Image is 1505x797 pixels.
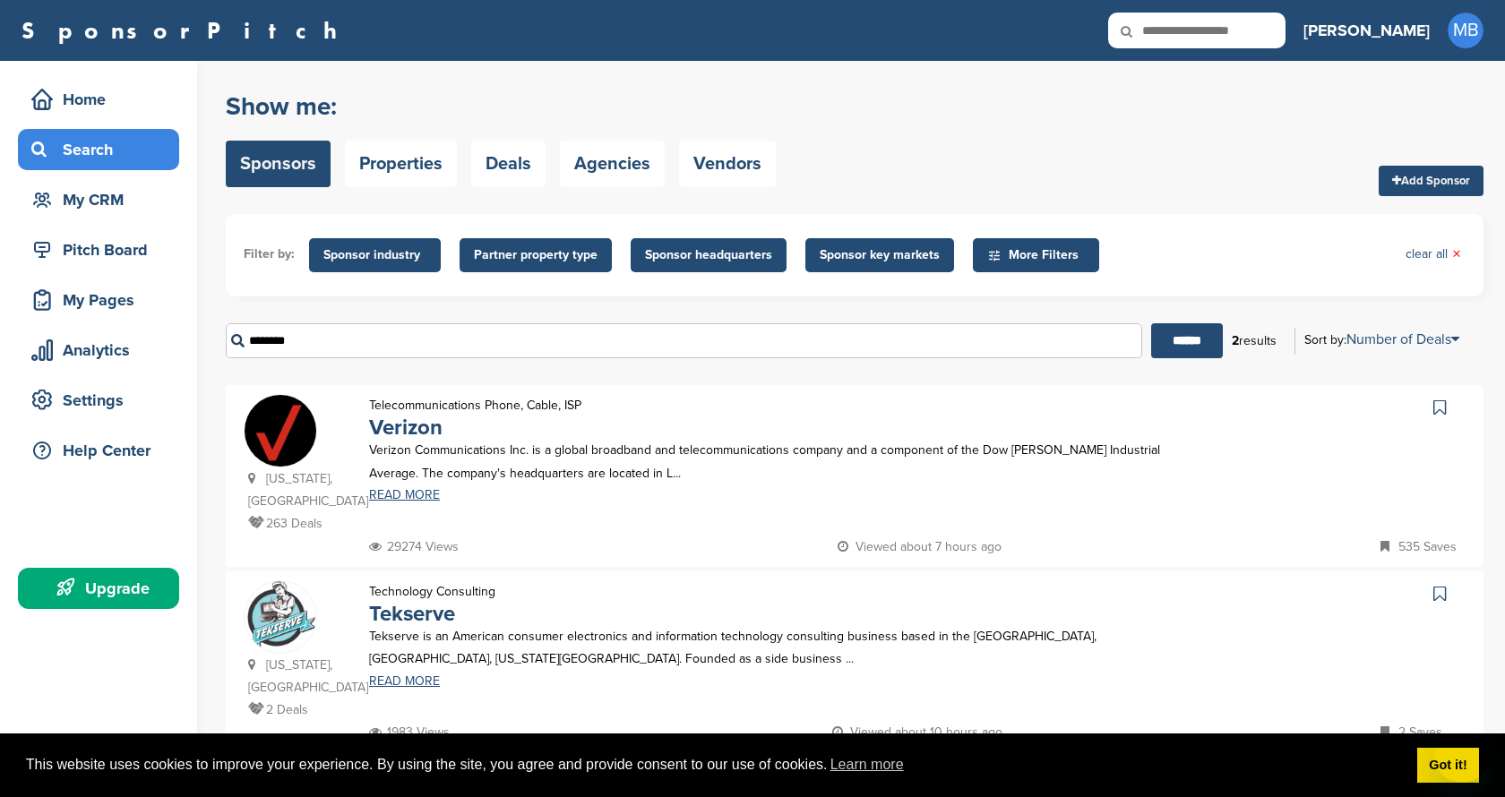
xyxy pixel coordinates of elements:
[1303,18,1430,43] h3: [PERSON_NAME]
[645,245,772,265] span: Sponsor headquarters
[832,721,1002,743] p: Viewed about 10 hours ago
[248,467,351,512] p: [US_STATE], [GEOGRAPHIC_DATA]
[369,489,1169,501] a: READ MORE
[369,415,443,441] a: Verizon
[27,572,179,604] div: Upgrade
[27,384,179,416] div: Settings
[18,330,179,371] a: Analytics
[323,245,426,265] span: Sponsor industry
[18,79,179,120] a: Home
[18,430,179,471] a: Help Center
[245,581,316,655] img: Open uri20141112 50798 qblelt
[27,334,179,366] div: Analytics
[1380,721,1442,743] p: 2 Saves
[987,245,1090,265] span: More Filters
[27,434,179,467] div: Help Center
[1406,244,1461,264] a: clear all×
[838,536,1002,558] p: Viewed about 7 hours ago
[18,279,179,321] a: My Pages
[27,234,179,266] div: Pitch Board
[1417,748,1479,784] a: dismiss cookie message
[369,536,459,558] p: 29274 Views
[244,244,295,264] li: Filter by:
[226,141,331,187] a: Sponsors
[248,654,351,698] p: [US_STATE], [GEOGRAPHIC_DATA]
[1379,166,1483,196] a: Add Sponsor
[18,380,179,421] a: Settings
[474,245,598,265] span: Partner property type
[369,675,1169,688] a: READ MORE
[560,141,665,187] a: Agencies
[26,751,1403,778] span: This website uses cookies to improve your experience. By using the site, you agree and provide co...
[18,179,179,220] a: My CRM
[1433,725,1491,783] iframe: Button to launch messaging window
[245,395,316,467] img: Verizon logo
[1223,326,1286,356] div: results
[27,184,179,216] div: My CRM
[248,512,351,535] p: 263 Deals
[369,580,495,603] p: Technology Consulting
[18,229,179,270] a: Pitch Board
[1448,13,1483,48] span: MB
[369,721,450,743] p: 1983 Views
[1346,330,1459,348] a: Number of Deals
[369,439,1169,484] p: Verizon Communications Inc. is a global broadband and telecommunications company and a component ...
[1303,11,1430,50] a: [PERSON_NAME]
[1232,333,1239,348] b: 2
[369,394,581,416] p: Telecommunications Phone, Cable, ISP
[226,90,776,123] h2: Show me:
[369,625,1169,670] p: Tekserve is an American consumer electronics and information technology consulting business based...
[27,133,179,166] div: Search
[27,284,179,316] div: My Pages
[345,141,457,187] a: Properties
[21,19,348,42] a: SponsorPitch
[828,751,907,778] a: learn more about cookies
[1380,536,1457,558] p: 535 Saves
[27,83,179,116] div: Home
[1304,332,1459,347] div: Sort by:
[679,141,776,187] a: Vendors
[248,698,351,721] p: 2 Deals
[471,141,546,187] a: Deals
[369,601,455,627] a: Tekserve
[820,245,940,265] span: Sponsor key markets
[18,129,179,170] a: Search
[1452,244,1461,264] span: ×
[18,568,179,609] a: Upgrade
